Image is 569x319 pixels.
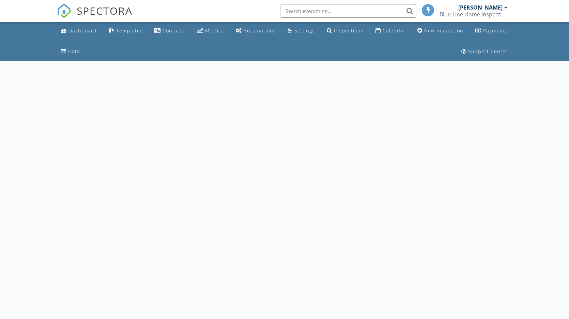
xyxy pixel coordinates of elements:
[415,25,466,37] a: New Inspection
[294,27,315,34] div: Settings
[468,48,508,55] div: Support Center
[334,27,364,34] div: Inspections
[116,27,143,34] div: Templates
[383,27,406,34] div: Calendar
[152,25,188,37] a: Contacts
[473,25,511,37] a: Payments
[58,25,99,37] a: Dashboard
[373,25,409,37] a: Calendar
[424,27,463,34] div: New Inspection
[68,27,97,34] div: Dashboard
[440,11,508,18] div: Blue-Line Home Inspections, LLC
[483,27,508,34] div: Payments
[205,27,224,34] div: Metrics
[244,27,276,34] div: Automations
[57,9,133,24] a: SPECTORA
[57,3,72,18] img: The Best Home Inspection Software - Spectora
[77,3,133,18] span: SPECTORA
[163,27,185,34] div: Contacts
[458,4,503,11] div: [PERSON_NAME]
[68,48,80,55] div: Data
[280,4,416,18] input: Search everything...
[324,25,366,37] a: Inspections
[194,25,227,37] a: Metrics
[459,45,511,58] a: Support Center
[106,25,145,37] a: Templates
[233,25,279,37] a: Automations (Basic)
[285,25,318,37] a: Settings
[58,45,83,58] a: Data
